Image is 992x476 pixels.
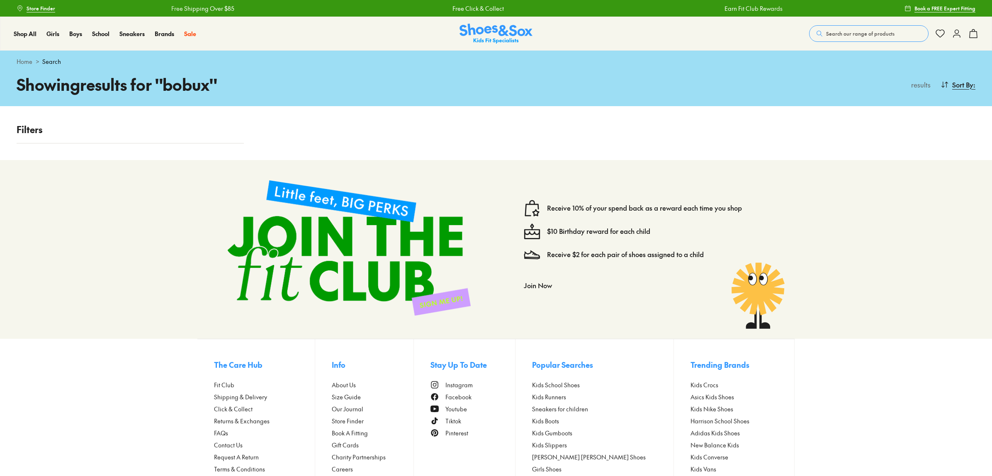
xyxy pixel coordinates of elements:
[691,441,778,449] a: New Balance Kids
[532,453,646,461] span: [PERSON_NAME] [PERSON_NAME] Shoes
[69,29,82,38] a: Boys
[691,356,778,374] button: Trending Brands
[532,393,566,401] span: Kids Runners
[445,405,467,413] span: Youtube
[92,29,109,38] a: School
[214,441,243,449] span: Contact Us
[332,356,414,374] button: Info
[691,441,739,449] span: New Balance Kids
[332,381,414,389] a: About Us
[332,393,361,401] span: Size Guide
[524,246,540,263] img: Vector_3098.svg
[532,381,674,389] a: Kids School Shoes
[214,393,315,401] a: Shipping & Delivery
[430,405,515,413] a: Youtube
[532,393,674,401] a: Kids Runners
[332,429,414,437] a: Book A Fitting
[691,405,778,413] a: Kids Nike Shoes
[973,80,975,90] span: :
[170,4,233,13] a: Free Shipping Over $85
[184,29,196,38] a: Sale
[332,465,353,474] span: Careers
[691,405,733,413] span: Kids Nike Shoes
[14,29,36,38] a: Shop All
[908,80,931,90] p: results
[809,25,929,42] button: Search our range of products
[430,417,515,425] a: Tiktok
[332,417,414,425] a: Store Finder
[914,5,975,12] span: Book a FREE Expert Fitting
[214,453,259,461] span: Request A Return
[532,465,562,474] span: Girls Shoes
[445,381,473,389] span: Instagram
[547,204,742,213] a: Receive 10% of your spend back as a reward each time you shop
[17,1,55,16] a: Store Finder
[332,405,414,413] a: Our Journal
[214,429,315,437] a: FAQs
[17,73,496,96] h1: Showing results for " bobux "
[532,405,674,413] a: Sneakers for children
[691,381,718,389] span: Kids Crocs
[214,356,315,374] button: The Care Hub
[532,441,567,449] span: Kids Slippers
[430,381,515,389] a: Instagram
[119,29,145,38] a: Sneakers
[532,465,674,474] a: Girls Shoes
[214,393,267,401] span: Shipping & Delivery
[214,465,265,474] span: Terms & Conditions
[904,1,975,16] a: Book a FREE Expert Fitting
[547,227,650,236] a: $10 Birthday reward for each child
[532,453,674,461] a: [PERSON_NAME] [PERSON_NAME] Shoes
[691,381,778,389] a: Kids Crocs
[547,250,704,259] a: Receive $2 for each pair of shoes assigned to a child
[27,5,55,12] span: Store Finder
[17,57,975,66] div: >
[214,453,315,461] a: Request A Return
[332,359,345,370] span: Info
[214,381,234,389] span: Fit Club
[214,405,253,413] span: Click & Collect
[332,381,356,389] span: About Us
[332,453,386,461] span: Charity Partnerships
[46,29,59,38] span: Girls
[332,441,414,449] a: Gift Cards
[430,393,515,401] a: Facebook
[214,429,228,437] span: FAQs
[42,57,61,66] span: Search
[691,453,778,461] a: Kids Converse
[430,429,515,437] a: Pinterest
[691,465,716,474] span: Kids Vans
[430,359,487,370] span: Stay Up To Date
[691,393,778,401] a: Asics Kids Shoes
[214,465,315,474] a: Terms & Conditions
[214,167,484,329] img: sign-up-footer.png
[532,417,559,425] span: Kids Boots
[460,24,532,44] a: Shoes & Sox
[214,417,315,425] a: Returns & Exchanges
[214,441,315,449] a: Contact Us
[332,417,364,425] span: Store Finder
[332,453,414,461] a: Charity Partnerships
[532,417,674,425] a: Kids Boots
[524,200,540,216] img: vector1.svg
[17,57,32,66] a: Home
[691,429,740,437] span: Adidas Kids Shoes
[332,465,414,474] a: Careers
[430,356,515,374] button: Stay Up To Date
[214,381,315,389] a: Fit Club
[532,429,674,437] a: Kids Gumboots
[532,441,674,449] a: Kids Slippers
[941,75,975,94] button: Sort By:
[332,441,359,449] span: Gift Cards
[460,24,532,44] img: SNS_Logo_Responsive.svg
[155,29,174,38] a: Brands
[332,405,363,413] span: Our Journal
[532,381,580,389] span: Kids School Shoes
[691,465,778,474] a: Kids Vans
[452,4,503,13] a: Free Click & Collect
[214,405,315,413] a: Click & Collect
